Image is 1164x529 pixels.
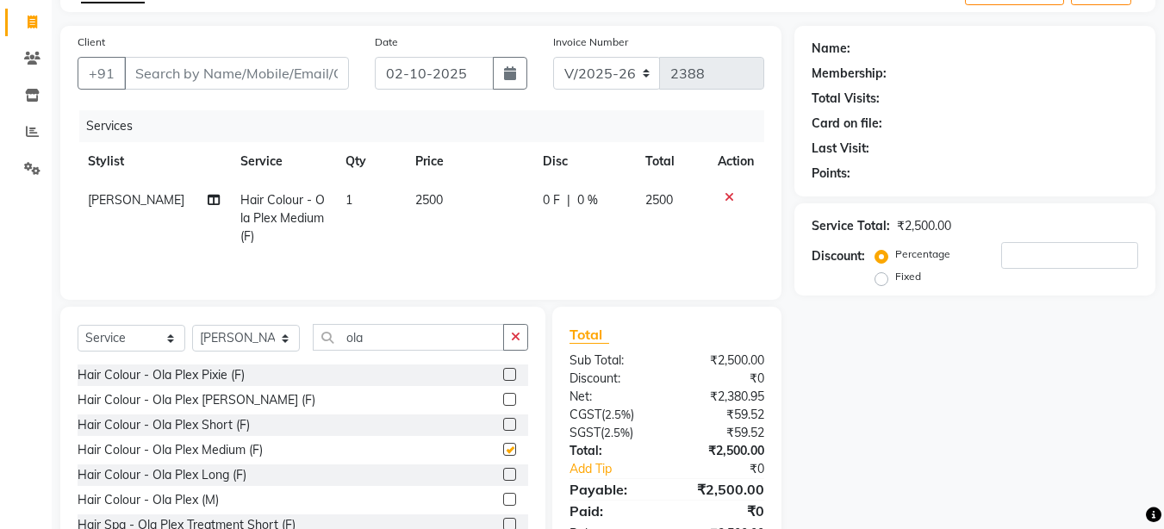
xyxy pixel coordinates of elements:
[812,90,880,108] div: Total Visits:
[635,142,708,181] th: Total
[78,441,263,459] div: Hair Colour - Ola Plex Medium (F)
[812,217,890,235] div: Service Total:
[557,442,667,460] div: Total:
[570,407,601,422] span: CGST
[543,191,560,209] span: 0 F
[667,424,777,442] div: ₹59.52
[812,115,882,133] div: Card on file:
[577,191,598,209] span: 0 %
[812,247,865,265] div: Discount:
[897,217,951,235] div: ₹2,500.00
[567,191,570,209] span: |
[895,246,950,262] label: Percentage
[78,57,126,90] button: +91
[557,352,667,370] div: Sub Total:
[240,192,325,244] span: Hair Colour - Ola Plex Medium (F)
[812,40,850,58] div: Name:
[78,34,105,50] label: Client
[570,326,609,344] span: Total
[345,192,352,208] span: 1
[79,110,777,142] div: Services
[557,460,685,478] a: Add Tip
[667,352,777,370] div: ₹2,500.00
[557,406,667,424] div: ( )
[604,426,630,439] span: 2.5%
[667,388,777,406] div: ₹2,380.95
[812,140,869,158] div: Last Visit:
[570,425,601,440] span: SGST
[812,65,887,83] div: Membership:
[605,408,631,421] span: 2.5%
[78,142,230,181] th: Stylist
[557,388,667,406] div: Net:
[812,165,850,183] div: Points:
[667,501,777,521] div: ₹0
[78,391,315,409] div: Hair Colour - Ola Plex [PERSON_NAME] (F)
[405,142,532,181] th: Price
[415,192,443,208] span: 2500
[78,366,245,384] div: Hair Colour - Ola Plex Pixie (F)
[375,34,398,50] label: Date
[557,424,667,442] div: ( )
[313,324,504,351] input: Search or Scan
[667,370,777,388] div: ₹0
[645,192,673,208] span: 2500
[667,479,777,500] div: ₹2,500.00
[553,34,628,50] label: Invoice Number
[78,466,246,484] div: Hair Colour - Ola Plex Long (F)
[335,142,405,181] th: Qty
[667,406,777,424] div: ₹59.52
[124,57,349,90] input: Search by Name/Mobile/Email/Code
[557,501,667,521] div: Paid:
[532,142,635,181] th: Disc
[686,460,778,478] div: ₹0
[88,192,184,208] span: [PERSON_NAME]
[895,269,921,284] label: Fixed
[557,479,667,500] div: Payable:
[78,491,219,509] div: Hair Colour - Ola Plex (M)
[230,142,335,181] th: Service
[78,416,250,434] div: Hair Colour - Ola Plex Short (F)
[667,442,777,460] div: ₹2,500.00
[707,142,764,181] th: Action
[557,370,667,388] div: Discount:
